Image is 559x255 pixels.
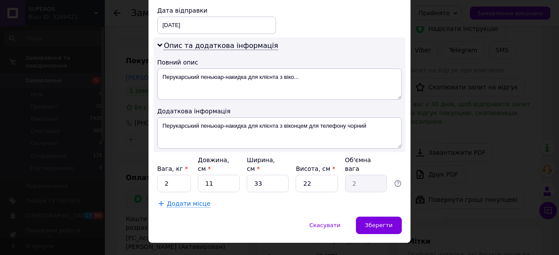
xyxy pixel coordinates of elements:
span: Скасувати [309,222,340,228]
textarea: Перукарський пеньюар-накидка для клієнта з віконцем для телефону чорний [157,117,402,149]
label: Довжина, см [198,156,229,172]
span: Опис та додаткова інформація [164,41,278,50]
label: Вага, кг [157,165,188,172]
span: Зберегти [365,222,393,228]
div: Додаткова інформація [157,107,402,116]
span: Додати місце [167,200,210,207]
label: Ширина, см [247,156,275,172]
label: Висота, см [296,165,335,172]
textarea: Перукарський пеньюар-накидка для клієнта з віко... [157,68,402,100]
div: Дата відправки [157,6,276,15]
div: Об'ємна вага [345,156,387,173]
div: Повний опис [157,58,402,67]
